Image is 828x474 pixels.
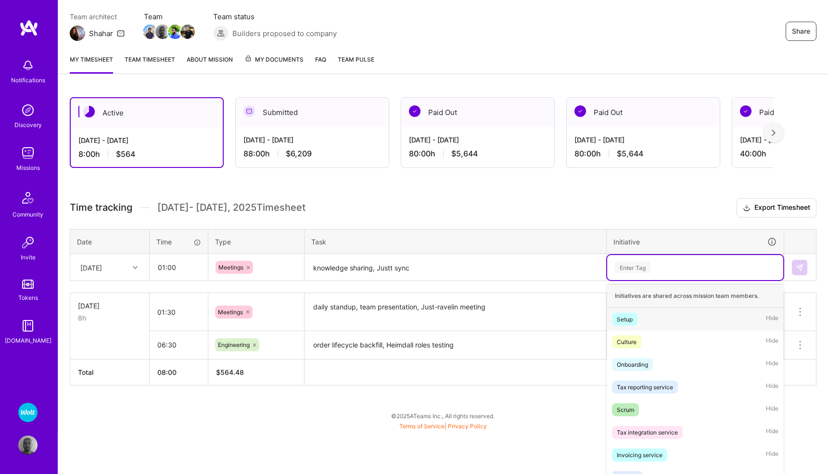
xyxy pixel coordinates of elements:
img: Community [16,186,39,209]
img: Team Member Avatar [143,25,157,39]
th: Total [70,359,150,385]
div: Active [71,98,223,128]
textarea: daily standup, team presentation, Just-ravelin meeting [306,294,605,330]
img: Team Member Avatar [155,25,170,39]
img: bell [18,56,38,75]
img: tokens [22,280,34,289]
div: Enter Tag [615,260,650,275]
span: Share [792,26,810,36]
div: Paid Out [401,98,554,127]
div: [DATE] - [DATE] [78,135,215,145]
div: [DATE] [78,301,141,311]
div: Tokens [18,293,38,303]
th: Date [70,229,150,254]
div: [DATE] - [DATE] [243,135,381,145]
div: [DOMAIN_NAME] [5,335,51,346]
div: Invoicing service [617,450,662,460]
i: icon Chevron [133,265,138,270]
div: Culture [617,337,637,347]
span: | [399,423,487,430]
input: HH:MM [150,332,208,358]
div: Community [13,209,43,219]
div: Setup [617,314,633,324]
span: Hide [766,381,778,394]
div: Tax reporting service [617,382,673,392]
div: 80:00 h [409,149,547,159]
span: Team status [213,12,337,22]
span: My Documents [244,54,304,65]
span: $564 [116,149,135,159]
div: © 2025 ATeams Inc., All rights reserved. [58,404,828,428]
span: Meetings [218,308,243,316]
img: Invite [18,233,38,252]
a: FAQ [315,54,326,74]
div: Invite [21,252,36,262]
span: Hide [766,313,778,326]
span: $5,644 [617,149,643,159]
span: $ 564.48 [216,368,244,376]
img: discovery [18,101,38,120]
i: icon Download [743,203,751,213]
textarea: order lifecycle backfill, Heimdall roles testing [306,332,605,359]
div: 8:00 h [78,149,215,159]
span: Team architect [70,12,125,22]
div: Tax integration service [617,427,678,437]
a: My Documents [244,54,304,74]
a: My timesheet [70,54,113,74]
img: Submitted [243,105,255,117]
th: 08:00 [150,359,208,385]
button: Export Timesheet [737,198,816,218]
button: Share [786,22,816,41]
div: [DATE] [80,262,102,272]
span: Hide [766,358,778,371]
span: [DATE] - [DATE] , 2025 Timesheet [157,202,306,214]
input: HH:MM [150,255,207,280]
span: Meetings [218,264,243,271]
span: Time tracking [70,202,132,214]
img: Team Architect [70,26,85,41]
div: Time [156,237,201,247]
div: Initiatives are shared across mission team members. [607,284,783,308]
a: Team Member Avatar [144,24,156,40]
span: Team Pulse [338,56,374,63]
img: right [772,129,776,136]
div: Paid Out [567,98,720,127]
input: HH:MM [150,299,208,325]
span: Hide [766,426,778,439]
div: Submitted [236,98,389,127]
img: User Avatar [18,436,38,455]
img: logo [19,19,38,37]
span: Builders proposed to company [232,28,337,38]
div: Scrum [617,405,634,415]
img: Team Member Avatar [168,25,182,39]
div: 88:00 h [243,149,381,159]
a: About Mission [187,54,233,74]
img: Wolt - Fintech: Payments Expansion Team [18,403,38,422]
span: Hide [766,335,778,348]
a: Terms of Service [399,423,445,430]
div: 80:00 h [574,149,712,159]
img: teamwork [18,143,38,163]
div: Notifications [11,75,45,85]
div: Initiative [613,236,777,247]
img: Paid Out [409,105,420,117]
i: icon Mail [117,29,125,37]
div: [DATE] - [DATE] [409,135,547,145]
a: Team Member Avatar [169,24,181,40]
div: Shahar [89,28,113,38]
div: Onboarding [617,359,648,370]
span: $5,644 [451,149,478,159]
img: Team Member Avatar [180,25,195,39]
img: Paid Out [740,105,752,117]
th: Task [305,229,607,254]
a: Team timesheet [125,54,175,74]
img: Submit [796,264,803,271]
div: [DATE] - [DATE] [574,135,712,145]
a: Team Member Avatar [156,24,169,40]
span: $6,209 [286,149,312,159]
span: Team [144,12,194,22]
div: 8h [78,313,141,323]
span: Hide [766,448,778,461]
img: Active [83,106,95,117]
a: Team Member Avatar [181,24,194,40]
